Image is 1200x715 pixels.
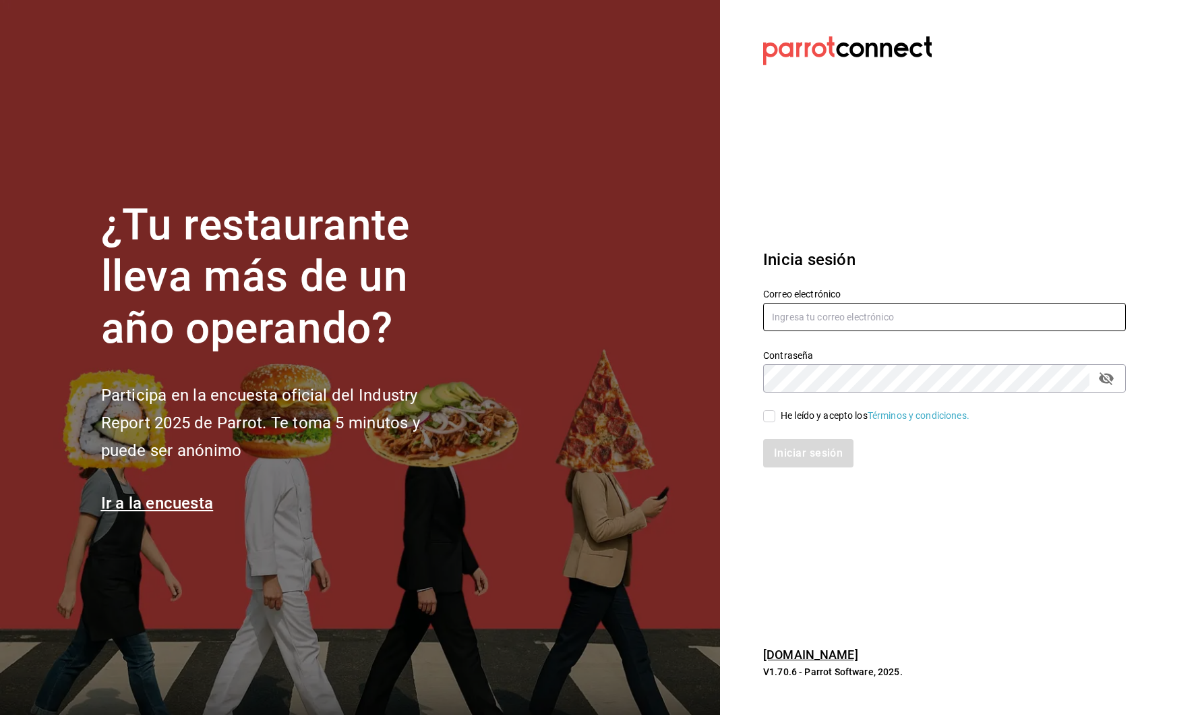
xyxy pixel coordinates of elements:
[781,409,969,423] div: He leído y acepto los
[101,382,465,464] h2: Participa en la encuesta oficial del Industry Report 2025 de Parrot. Te toma 5 minutos y puede se...
[763,248,1126,272] h3: Inicia sesión
[763,289,1126,298] label: Correo electrónico
[101,494,214,513] a: Ir a la encuesta
[763,665,1126,679] p: V1.70.6 - Parrot Software, 2025.
[1095,367,1118,390] button: passwordField
[763,350,1126,360] label: Contraseña
[763,648,858,662] a: [DOMAIN_NAME]
[868,410,969,421] a: Términos y condiciones.
[763,303,1126,331] input: Ingresa tu correo electrónico
[101,200,465,355] h1: ¿Tu restaurante lleva más de un año operando?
